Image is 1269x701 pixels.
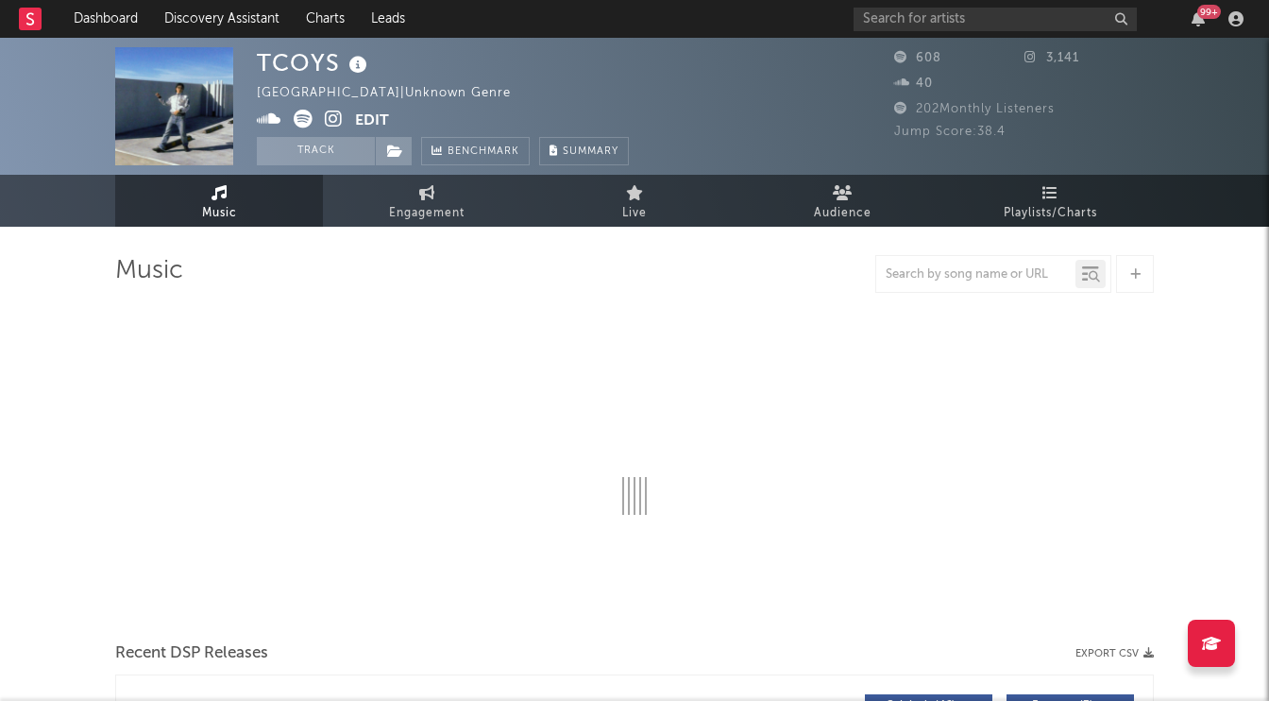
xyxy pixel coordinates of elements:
input: Search by song name or URL [876,267,1075,282]
span: Recent DSP Releases [115,642,268,665]
div: 99 + [1197,5,1221,19]
div: TCOYS [257,47,372,78]
span: Jump Score: 38.4 [894,126,1006,138]
a: Benchmark [421,137,530,165]
div: [GEOGRAPHIC_DATA] | Unknown Genre [257,82,533,105]
span: Audience [814,202,871,225]
a: Playlists/Charts [946,175,1154,227]
button: Track [257,137,375,165]
span: Engagement [389,202,465,225]
button: Edit [355,110,389,133]
span: Playlists/Charts [1004,202,1097,225]
span: Music [202,202,237,225]
span: 608 [894,52,941,64]
button: Summary [539,137,629,165]
a: Live [531,175,738,227]
span: 40 [894,77,933,90]
input: Search for artists [854,8,1137,31]
a: Audience [738,175,946,227]
span: Benchmark [448,141,519,163]
span: 202 Monthly Listeners [894,103,1055,115]
span: Summary [563,146,618,157]
a: Engagement [323,175,531,227]
span: Live [622,202,647,225]
span: 3,141 [1024,52,1079,64]
button: 99+ [1192,11,1205,26]
a: Music [115,175,323,227]
button: Export CSV [1075,648,1154,659]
